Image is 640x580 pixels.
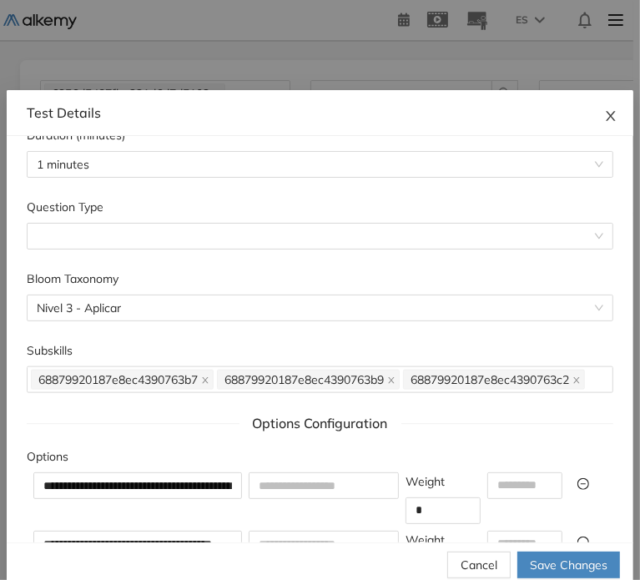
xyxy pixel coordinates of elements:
span: minus-circle [577,537,589,548]
span: close [604,109,617,123]
span: 68879920187e8ec4390763b9 [224,371,384,389]
label: Weight [406,472,445,491]
span: 68879920187e8ec4390763b7 [31,370,214,390]
span: 68879920187e8ec4390763c2 [411,371,569,389]
span: Options Configuration [239,413,401,434]
span: 68879920187e8ec4390763c2 [403,370,585,390]
span: 1 minutes [37,152,603,177]
span: Nivel 3 - Aplicar [37,295,603,320]
button: Close [588,90,633,135]
span: close [201,376,209,385]
label: Options [27,447,68,466]
label: Bloom Taxonomy [27,270,118,288]
div: Test Details [27,103,613,122]
span: 68879920187e8ec4390763b7 [38,371,198,389]
label: Weight [406,531,445,549]
button: Cancel [447,552,511,578]
input: Weight [406,498,480,523]
label: Question Type [27,198,103,216]
input: Subskills [588,370,592,390]
span: Cancel [461,556,497,574]
span: Save Changes [530,556,607,574]
label: Subskills [27,341,73,360]
span: 68879920187e8ec4390763b9 [217,370,400,390]
button: Save Changes [517,552,620,578]
span: close [387,376,396,385]
span: close [572,376,581,385]
span: minus-circle [577,478,589,490]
